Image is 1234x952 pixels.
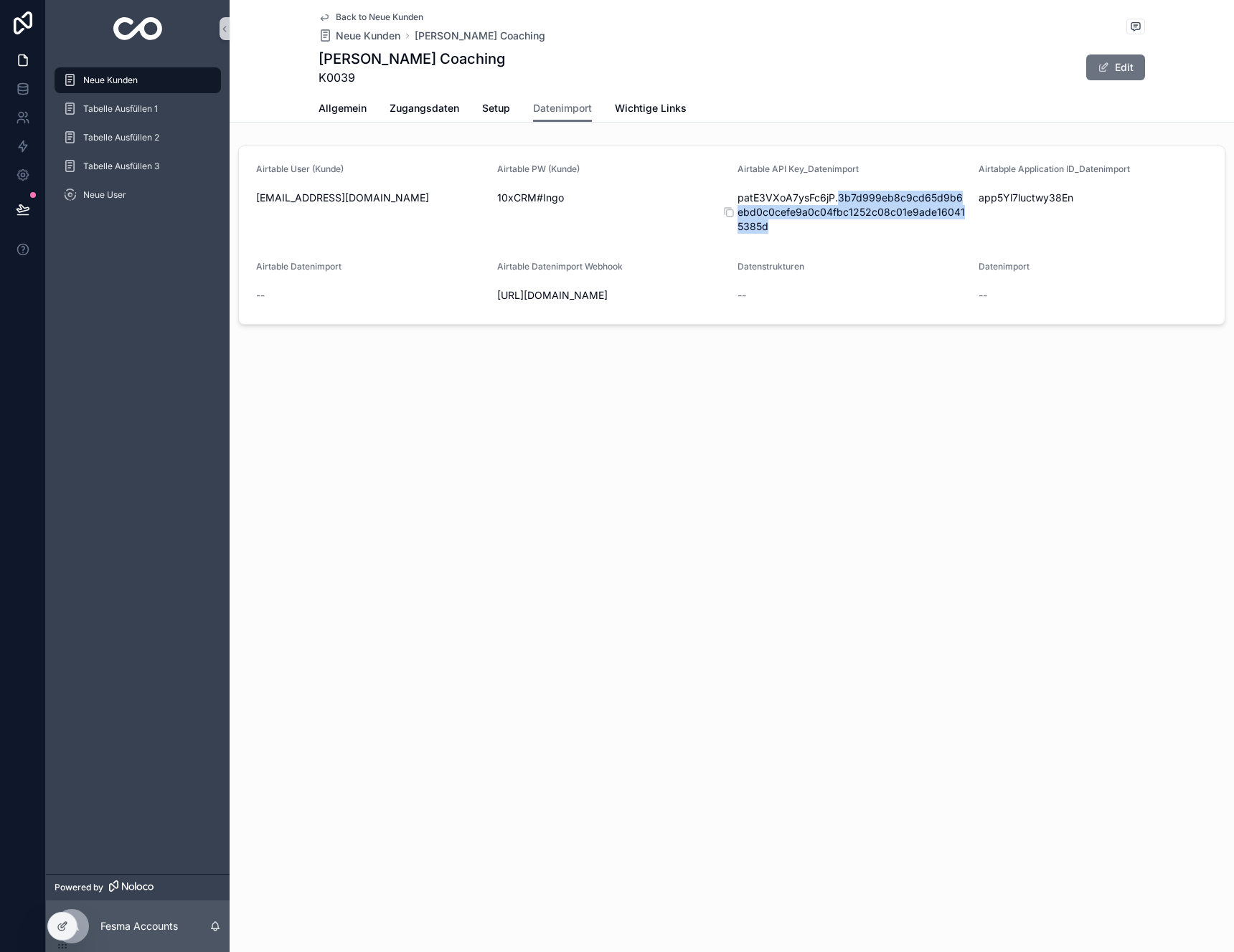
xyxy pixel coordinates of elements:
[497,191,727,205] span: 10xCRM#Ingo
[482,95,510,124] a: Setup
[738,191,967,234] span: patE3VXoA7ysFc6jP.3b7d999eb8c9cd65d9b6ebd0c0cefe9a0c04fbc1252c08c01e9ade160415385d
[533,95,592,123] a: Datenimport
[256,191,486,205] span: [EMAIL_ADDRESS][DOMAIN_NAME]
[1086,54,1145,80] button: Edit
[55,153,221,179] a: Tabelle Ausfüllen 3
[738,261,804,272] span: Datenstrukturen
[533,101,592,115] span: Datenimport
[319,95,367,124] a: Allgemein
[100,919,178,933] p: Fesma Accounts
[497,288,727,303] span: [URL][DOMAIN_NAME]
[83,75,138,86] span: Neue Kunden
[336,29,400,43] span: Neue Kunden
[497,163,580,174] span: Airtable PW (Kunde)
[256,261,342,272] span: Airtable Datenimport
[979,163,1130,174] span: Airtabple Application ID_Datenimport
[415,29,545,43] a: [PERSON_NAME] Coaching
[615,101,687,115] span: Wichtige Links
[482,101,510,115] span: Setup
[738,288,746,303] span: --
[55,125,221,151] a: Tabelle Ausfüllen 2
[256,288,265,303] span: --
[390,101,459,115] span: Zugangsdaten
[46,874,230,900] a: Powered by
[319,29,400,43] a: Neue Kunden
[83,161,159,172] span: Tabelle Ausfüllen 3
[319,11,423,23] a: Back to Neue Kunden
[738,163,859,174] span: Airtable API Key_Datenimport
[113,17,163,40] img: App logo
[336,11,423,23] span: Back to Neue Kunden
[319,101,367,115] span: Allgemein
[55,96,221,122] a: Tabelle Ausfüllen 1
[55,182,221,208] a: Neue User
[46,57,230,227] div: scrollable content
[497,261,623,272] span: Airtable Datenimport Webhook
[319,49,505,69] h1: [PERSON_NAME] Coaching
[319,69,505,86] span: K0039
[83,103,158,115] span: Tabelle Ausfüllen 1
[55,67,221,93] a: Neue Kunden
[615,95,687,124] a: Wichtige Links
[979,288,987,303] span: --
[256,163,344,174] span: Airtable User (Kunde)
[390,95,459,124] a: Zugangsdaten
[55,882,103,893] span: Powered by
[979,191,1208,205] span: app5Yl7luctwy38En
[979,261,1030,272] span: Datenimport
[83,132,159,143] span: Tabelle Ausfüllen 2
[83,189,126,201] span: Neue User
